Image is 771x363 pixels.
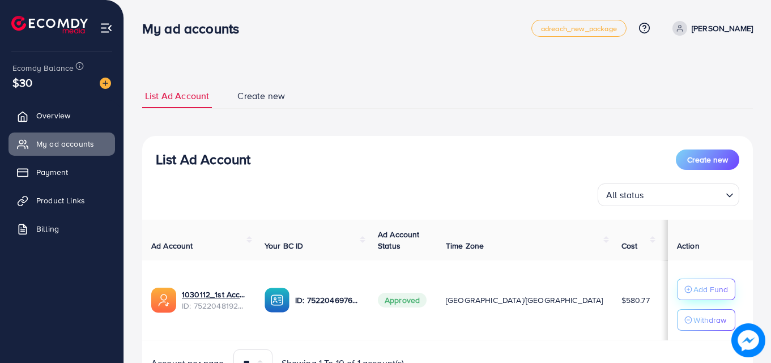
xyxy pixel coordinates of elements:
[36,223,59,234] span: Billing
[621,240,638,251] span: Cost
[36,110,70,121] span: Overview
[237,89,285,103] span: Create new
[151,240,193,251] span: Ad Account
[604,187,646,203] span: All status
[100,22,113,35] img: menu
[36,166,68,178] span: Payment
[677,240,700,251] span: Action
[8,133,115,155] a: My ad accounts
[677,279,735,300] button: Add Fund
[531,20,627,37] a: adreach_new_package
[8,161,115,183] a: Payment
[151,288,176,313] img: ic-ads-acc.e4c84228.svg
[378,229,420,251] span: Ad Account Status
[11,16,88,33] img: logo
[677,309,735,331] button: Withdraw
[446,240,484,251] span: Time Zone
[265,240,304,251] span: Your BC ID
[621,294,650,306] span: $580.77
[648,185,721,203] input: Search for option
[541,25,617,32] span: adreach_new_package
[8,217,115,240] a: Billing
[693,283,728,296] p: Add Fund
[668,21,753,36] a: [PERSON_NAME]
[8,104,115,127] a: Overview
[182,300,246,311] span: ID: 7522048192293355537
[100,78,111,89] img: image
[182,289,246,300] a: 1030112_1st Account | Zohaib Bhai_1751363330022
[36,138,94,150] span: My ad accounts
[693,313,726,327] p: Withdraw
[8,189,115,212] a: Product Links
[12,74,32,91] span: $30
[12,62,74,74] span: Ecomdy Balance
[142,20,248,37] h3: My ad accounts
[692,22,753,35] p: [PERSON_NAME]
[265,288,289,313] img: ic-ba-acc.ded83a64.svg
[145,89,209,103] span: List Ad Account
[156,151,250,168] h3: List Ad Account
[598,183,739,206] div: Search for option
[676,150,739,170] button: Create new
[182,289,246,312] div: <span class='underline'>1030112_1st Account | Zohaib Bhai_1751363330022</span></br>75220481922933...
[378,293,427,308] span: Approved
[687,154,728,165] span: Create new
[36,195,85,206] span: Product Links
[295,293,360,307] p: ID: 7522046976930856968
[731,323,765,357] img: image
[446,294,603,306] span: [GEOGRAPHIC_DATA]/[GEOGRAPHIC_DATA]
